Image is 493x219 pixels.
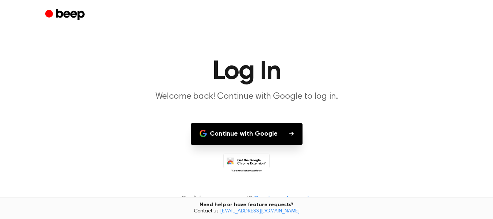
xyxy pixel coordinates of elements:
[9,194,484,204] p: Don’t have an account?
[254,194,310,204] a: Create an Account
[220,209,300,214] a: [EMAIL_ADDRESS][DOMAIN_NAME]
[191,123,303,145] button: Continue with Google
[45,8,86,22] a: Beep
[107,91,387,103] p: Welcome back! Continue with Google to log in.
[4,208,489,215] span: Contact us
[60,58,434,85] h1: Log In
